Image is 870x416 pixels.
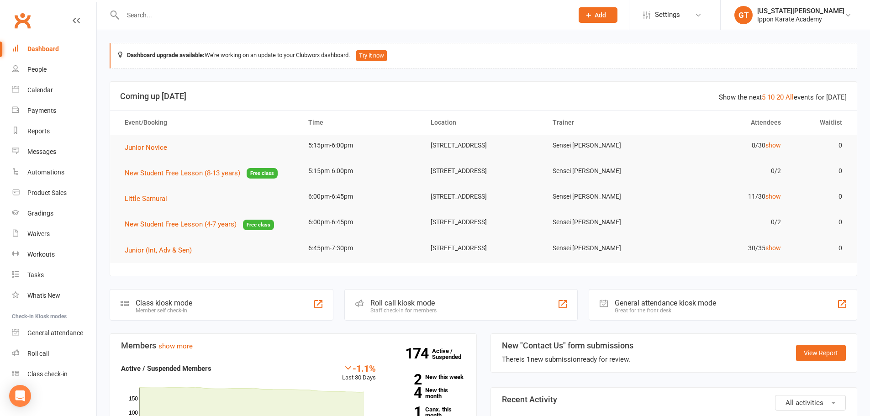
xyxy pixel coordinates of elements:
span: Free class [247,168,278,179]
h3: New "Contact Us" form submissions [502,341,633,350]
td: Sensei [PERSON_NAME] [544,237,667,259]
td: [STREET_ADDRESS] [422,237,545,259]
a: Tasks [12,265,96,285]
a: 2New this week [390,374,465,380]
a: Dashboard [12,39,96,59]
td: 0/2 [667,211,789,233]
div: Payments [27,107,56,114]
div: Class check-in [27,370,68,378]
span: Free class [243,220,274,230]
a: Calendar [12,80,96,100]
div: Dashboard [27,45,59,53]
td: [STREET_ADDRESS] [422,135,545,156]
span: Junior Novice [125,143,167,152]
div: Gradings [27,210,53,217]
td: [STREET_ADDRESS] [422,186,545,207]
td: 5:15pm-6:00pm [300,160,422,182]
span: New Student Free Lesson (8-13 years) [125,169,240,177]
button: Try it now [356,50,387,61]
div: [US_STATE][PERSON_NAME] [757,7,844,15]
div: -1.1% [342,363,376,373]
td: Sensei [PERSON_NAME] [544,211,667,233]
div: What's New [27,292,60,299]
span: Add [595,11,606,19]
div: Show the next events for [DATE] [719,92,847,103]
a: 174Active / Suspended [432,341,472,367]
strong: Dashboard upgrade available: [127,52,205,58]
a: Roll call [12,343,96,364]
a: View Report [796,345,846,361]
td: 0 [789,186,850,207]
a: Class kiosk mode [12,364,96,384]
a: Workouts [12,244,96,265]
a: What's New [12,285,96,306]
td: Sensei [PERSON_NAME] [544,186,667,207]
td: 5:15pm-6:00pm [300,135,422,156]
div: We're working on an update to your Clubworx dashboard. [110,43,857,68]
td: [STREET_ADDRESS] [422,160,545,182]
a: All [786,93,794,101]
div: GT [734,6,753,24]
div: People [27,66,47,73]
div: Class kiosk mode [136,299,192,307]
a: 5 [762,93,765,101]
div: Great for the front desk [615,307,716,314]
button: All activities [775,395,846,411]
button: New Student Free Lesson (4-7 years)Free class [125,219,274,230]
button: Junior (Int, Adv & Sen) [125,245,198,256]
strong: 1 [527,355,531,363]
a: Payments [12,100,96,121]
td: Sensei [PERSON_NAME] [544,135,667,156]
a: 4New this month [390,387,465,399]
a: Messages [12,142,96,162]
h3: Coming up [DATE] [120,92,847,101]
span: Junior (Int, Adv & Sen) [125,246,192,254]
span: Little Samurai [125,195,167,203]
button: Little Samurai [125,193,174,204]
div: Workouts [27,251,55,258]
a: show more [158,342,193,350]
span: All activities [786,399,823,407]
div: Roll call [27,350,49,357]
h3: Recent Activity [502,395,846,404]
a: Reports [12,121,96,142]
td: 0 [789,211,850,233]
td: 6:00pm-6:45pm [300,211,422,233]
a: show [765,142,781,149]
span: New Student Free Lesson (4-7 years) [125,220,237,228]
td: 0 [789,135,850,156]
div: Staff check-in for members [370,307,437,314]
div: Product Sales [27,189,67,196]
a: Clubworx [11,9,34,32]
a: 10 [767,93,775,101]
td: 8/30 [667,135,789,156]
a: People [12,59,96,80]
input: Search... [120,9,567,21]
a: show [765,193,781,200]
a: General attendance kiosk mode [12,323,96,343]
strong: 174 [405,347,432,360]
th: Trainer [544,111,667,134]
td: Sensei [PERSON_NAME] [544,160,667,182]
div: Open Intercom Messenger [9,385,31,407]
div: Tasks [27,271,44,279]
div: Waivers [27,230,50,237]
td: 30/35 [667,237,789,259]
div: Last 30 Days [342,363,376,383]
a: Gradings [12,203,96,224]
strong: Active / Suspended Members [121,364,211,373]
th: Time [300,111,422,134]
div: Ippon Karate Academy [757,15,844,23]
a: 20 [776,93,784,101]
strong: 2 [390,373,422,386]
button: Junior Novice [125,142,174,153]
a: show [765,244,781,252]
th: Attendees [667,111,789,134]
span: Settings [655,5,680,25]
a: Waivers [12,224,96,244]
td: 6:45pm-7:30pm [300,237,422,259]
div: Reports [27,127,50,135]
a: Product Sales [12,183,96,203]
td: 0 [789,160,850,182]
div: Messages [27,148,56,155]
